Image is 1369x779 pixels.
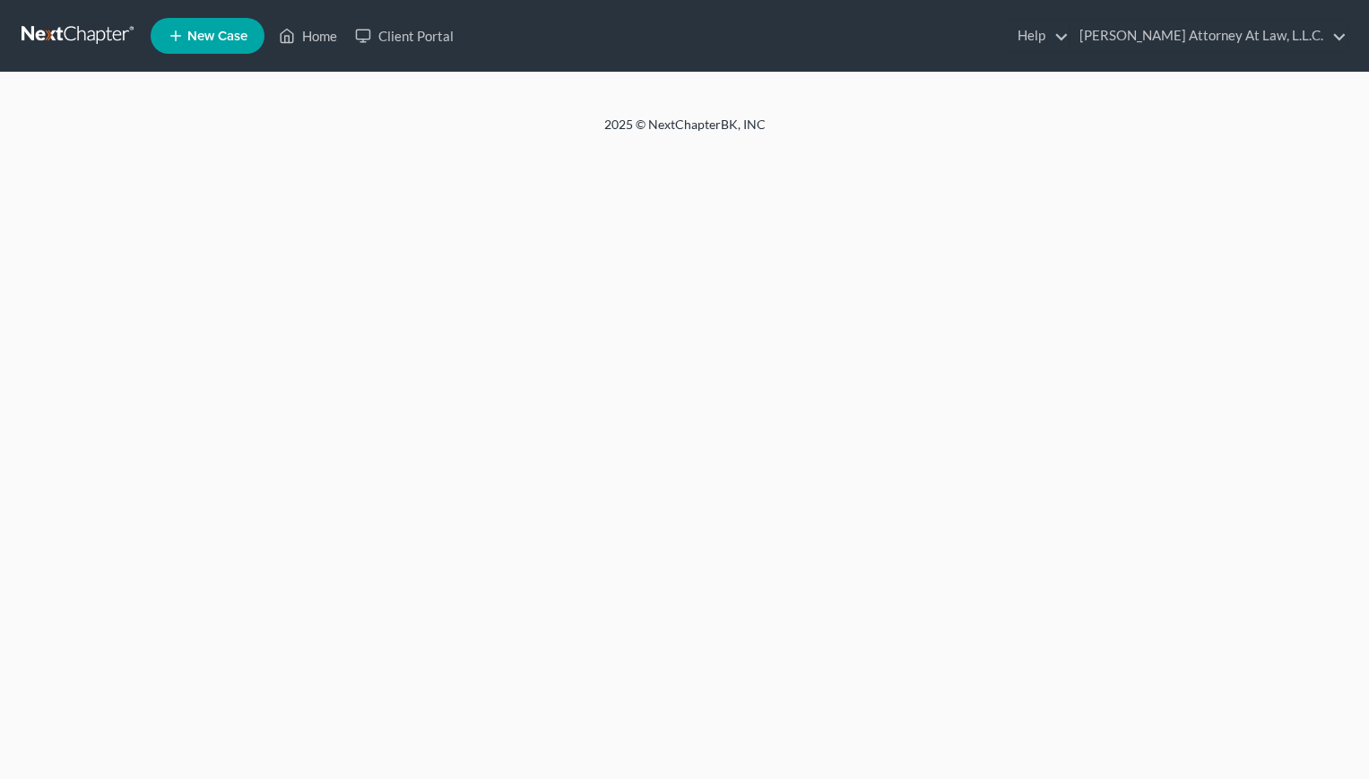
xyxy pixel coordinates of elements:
[151,18,264,54] new-legal-case-button: New Case
[1070,20,1347,52] a: [PERSON_NAME] Attorney At Law, L.L.C.
[346,20,463,52] a: Client Portal
[270,20,346,52] a: Home
[174,116,1196,148] div: 2025 © NextChapterBK, INC
[1009,20,1069,52] a: Help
